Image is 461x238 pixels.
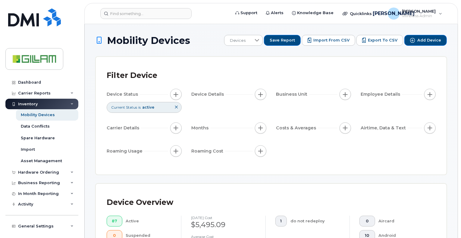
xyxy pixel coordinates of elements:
button: 0 [359,216,375,227]
span: active [142,105,154,110]
div: Active [126,216,172,227]
span: Devices [224,35,251,46]
button: 1 [275,216,287,227]
div: Filter Device [107,68,157,83]
div: do not redeploy [290,216,340,227]
span: Device Details [191,91,226,97]
span: 0 [112,233,117,238]
span: 10 [365,233,370,238]
span: Months [191,125,210,131]
span: Save Report [270,38,295,43]
span: Roaming Cost [191,148,225,154]
span: is [138,105,141,110]
button: 87 [107,216,122,227]
span: Costs & Averages [276,125,318,131]
button: Import from CSV [302,35,355,46]
button: Save Report [264,35,301,46]
div: $5,495.09 [191,220,256,230]
button: Export to CSV [356,35,403,46]
span: Current Status [111,105,137,110]
span: Device Status [107,91,140,97]
span: Roaming Usage [107,148,144,154]
span: Add Device [417,38,441,43]
div: Aircard [379,216,426,227]
span: Airtime, Data & Text [361,125,408,131]
span: 1 [280,219,282,224]
span: Import from CSV [313,38,350,43]
span: Carrier Details [107,125,141,131]
button: Add Device [404,35,447,46]
span: Mobility Devices [107,35,190,46]
h4: [DATE] cost [191,216,256,220]
span: Business Unit [276,91,309,97]
span: 0 [365,219,370,224]
span: Export to CSV [368,38,397,43]
span: 87 [112,219,117,224]
span: Employee Details [361,91,402,97]
div: Device Overview [107,195,173,210]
